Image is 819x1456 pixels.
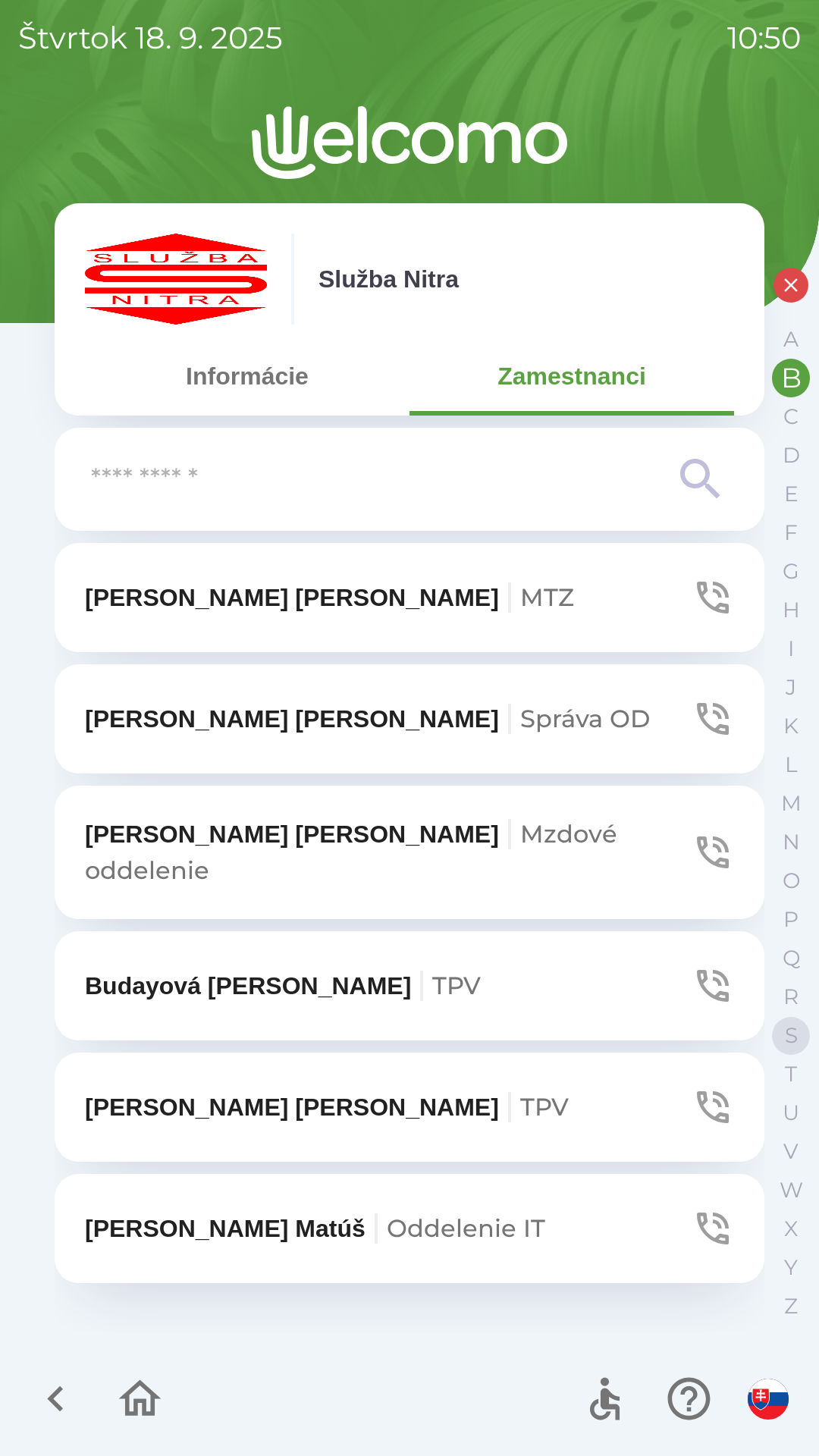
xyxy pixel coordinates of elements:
span: TPV [432,971,481,1000]
span: Oddelenie IT [387,1213,545,1243]
img: sk flag [748,1379,789,1420]
button: [PERSON_NAME] [PERSON_NAME]Správa OD [55,664,764,773]
img: Logo [55,106,764,179]
button: [PERSON_NAME] MatúšOddelenie IT [55,1174,764,1283]
p: [PERSON_NAME] [PERSON_NAME] [85,701,650,737]
p: [PERSON_NAME] [PERSON_NAME] [85,816,692,889]
p: Služba Nitra [318,261,459,297]
p: štvrtok 18. 9. 2025 [18,15,283,61]
p: Budayová [PERSON_NAME] [85,968,481,1004]
span: Správa OD [520,704,650,733]
p: [PERSON_NAME] Matúš [85,1210,545,1247]
button: [PERSON_NAME] [PERSON_NAME]Mzdové oddelenie [55,786,764,919]
button: [PERSON_NAME] [PERSON_NAME]MTZ [55,543,764,652]
span: MTZ [520,582,574,612]
p: [PERSON_NAME] [PERSON_NAME] [85,579,574,616]
button: Budayová [PERSON_NAME]TPV [55,931,764,1040]
img: c55f63fc-e714-4e15-be12-dfeb3df5ea30.png [85,234,267,325]
button: Informácie [85,349,409,403]
p: [PERSON_NAME] [PERSON_NAME] [85,1089,569,1125]
button: [PERSON_NAME] [PERSON_NAME]TPV [55,1053,764,1162]
p: 10:50 [727,15,801,61]
span: TPV [520,1092,569,1122]
button: Zamestnanci [409,349,734,403]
